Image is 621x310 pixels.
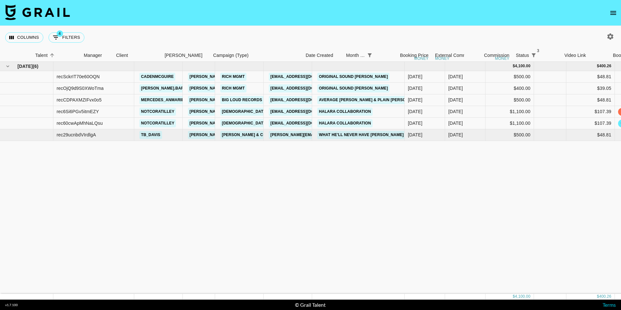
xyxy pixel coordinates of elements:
div: $ [597,294,599,299]
div: $1,100.00 [485,106,534,118]
div: Campaign (Type) [213,49,249,62]
img: Grail Talent [5,5,70,20]
div: [PERSON_NAME] [165,49,202,62]
div: $107.39 [566,118,615,129]
button: Show filters [49,32,84,43]
div: 3 active filters [529,51,538,60]
div: Date Created [306,49,333,62]
a: [PERSON_NAME][EMAIL_ADDRESS][DOMAIN_NAME] [188,84,293,92]
button: Sort [48,51,57,60]
div: rec6Si6PGv5itmEZY [57,108,99,115]
div: 400.26 [599,63,611,69]
div: $ [597,63,599,69]
div: 1 active filter [365,51,374,60]
div: Client [116,49,128,62]
div: 9/13/2025 [408,132,422,138]
div: Sep '25 [448,97,463,103]
div: 9/9/2025 [408,73,422,80]
a: [PERSON_NAME][EMAIL_ADDRESS][DOMAIN_NAME] [188,73,293,81]
div: Sep '25 [448,85,463,91]
a: Halara collaboration [317,119,373,127]
a: What He'll Never Have [PERSON_NAME] [317,131,405,139]
button: open drawer [607,6,620,19]
button: Sort [374,51,383,60]
div: $500.00 [485,129,534,141]
div: Booking Price [400,49,429,62]
div: rec29ucnbdVIrdlgA [57,132,96,138]
div: money [435,57,450,60]
div: recCDPAXMZIFvx0o5 [57,97,102,103]
a: [PERSON_NAME][EMAIL_ADDRESS][PERSON_NAME][DOMAIN_NAME] [269,131,408,139]
div: 400.26 [599,294,611,299]
div: Booker [161,49,210,62]
div: Sep '25 [448,108,463,115]
button: Select columns [5,32,43,43]
div: money [495,57,509,60]
div: Manager [84,49,102,62]
span: 3 [535,48,541,54]
a: [PERSON_NAME][EMAIL_ADDRESS][DOMAIN_NAME] [188,131,293,139]
a: [EMAIL_ADDRESS][DOMAIN_NAME] [269,96,341,104]
div: Manager [81,49,113,62]
a: [PERSON_NAME][EMAIL_ADDRESS][DOMAIN_NAME] [188,108,293,116]
div: Video Link [564,49,586,62]
div: 7/31/2025 [408,120,422,126]
div: Month Due [346,49,365,62]
a: Halara collaboration [317,108,373,116]
div: Commission [484,49,509,62]
a: [EMAIL_ADDRESS][DOMAIN_NAME] [269,73,341,81]
div: Sep '25 [448,73,463,80]
button: Sort [538,51,547,60]
div: $48.81 [566,71,615,83]
div: Campaign (Type) [210,49,302,62]
a: [PERSON_NAME].barkley22 [139,84,201,92]
a: original sound [PERSON_NAME] [317,73,389,81]
div: Month Due [343,49,383,62]
div: Status [513,49,561,62]
a: [EMAIL_ADDRESS][DOMAIN_NAME] [269,119,341,127]
div: $ [513,63,515,69]
div: $48.81 [566,129,615,141]
a: Big Loud Records [220,96,264,104]
div: recSckrIT70e60OQN [57,73,100,80]
div: $48.81 [566,94,615,106]
div: 7/31/2025 [408,108,422,115]
div: $1,100.00 [485,118,534,129]
div: External Commission [435,49,479,62]
a: notcoratilley [139,108,176,116]
span: ( 6 ) [33,63,38,69]
div: Client [113,49,161,62]
div: 9/9/2025 [408,85,422,91]
span: 4 [57,30,63,37]
a: cadenmcguire [139,73,175,81]
div: Video Link [561,49,610,62]
div: Date Created [302,49,343,62]
a: [EMAIL_ADDRESS][DOMAIN_NAME] [269,84,341,92]
div: $107.39 [566,106,615,118]
div: v 1.7.100 [5,303,18,307]
a: [PERSON_NAME] & Co LLC [220,131,277,139]
div: Sep '25 [448,132,463,138]
a: Rich MGMT [220,84,246,92]
a: mercedes_anmarie_ [139,96,188,104]
div: recOjQ9d9S0XWoTma [57,85,103,91]
a: [DEMOGRAPHIC_DATA] [220,119,269,127]
div: 9/11/2025 [408,97,422,103]
div: $400.00 [485,83,534,94]
button: Show filters [529,51,538,60]
div: Sep '25 [448,120,463,126]
div: © Grail Talent [295,302,326,308]
a: Terms [603,302,616,308]
div: $ [513,294,515,299]
div: rec60cwApMhNaLQsu [57,120,103,126]
a: Average [PERSON_NAME] & Plain [PERSON_NAME] [317,96,425,104]
div: $500.00 [485,71,534,83]
a: [EMAIL_ADDRESS][DOMAIN_NAME] [269,108,341,116]
a: notcoratilley [139,119,176,127]
div: 4,100.00 [515,294,530,299]
div: 4,100.00 [515,63,530,69]
a: [PERSON_NAME][EMAIL_ADDRESS][DOMAIN_NAME] [188,96,293,104]
a: [DEMOGRAPHIC_DATA] [220,108,269,116]
a: [PERSON_NAME][EMAIL_ADDRESS][DOMAIN_NAME] [188,119,293,127]
div: Status [516,49,529,62]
